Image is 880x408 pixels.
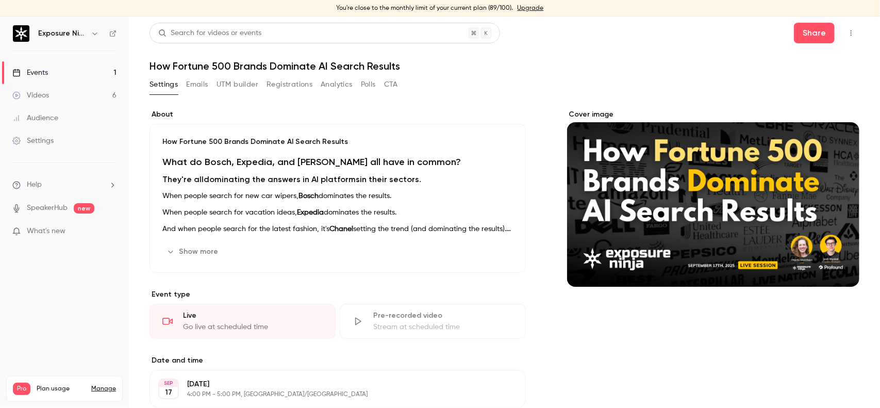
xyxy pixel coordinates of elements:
[162,190,513,202] p: When people search for new car wipers, dominates the results.
[298,192,319,200] strong: Bosch
[186,76,208,93] button: Emails
[340,304,526,339] div: Pre-recorded videoStream at scheduled time
[267,76,312,93] button: Registrations
[150,304,336,339] div: LiveGo live at scheduled time
[165,387,172,398] p: 17
[187,379,471,389] p: [DATE]
[567,109,859,120] label: Cover image
[162,243,224,260] button: Show more
[373,311,513,321] div: Pre-recorded video
[150,76,178,93] button: Settings
[12,136,54,146] div: Settings
[37,385,85,393] span: Plan usage
[384,76,398,93] button: CTA
[158,28,261,39] div: Search for videos or events
[162,173,513,186] h2: They're all in their sectors.
[361,76,376,93] button: Polls
[27,179,42,190] span: Help
[159,380,178,387] div: SEP
[150,355,526,366] label: Date and time
[321,76,353,93] button: Analytics
[187,390,471,399] p: 4:00 PM - 5:00 PM, [GEOGRAPHIC_DATA]/[GEOGRAPHIC_DATA]
[150,289,526,300] p: Event type
[567,109,859,287] section: Cover image
[13,383,30,395] span: Pro
[12,113,58,123] div: Audience
[183,322,323,332] div: Go live at scheduled time
[74,203,94,214] span: new
[150,60,859,72] h1: How Fortune 500 Brands Dominate AI Search Results
[12,68,48,78] div: Events
[12,179,117,190] li: help-dropdown-opener
[329,225,353,233] strong: Chanel
[204,174,360,184] strong: dominating the answers in AI platforms
[38,28,87,39] h6: Exposure Ninja
[150,109,526,120] label: About
[217,76,258,93] button: UTM builder
[91,385,116,393] a: Manage
[297,209,324,216] strong: Expedia
[162,206,513,219] p: When people search for vacation ideas, dominates the results.
[162,156,461,168] strong: What do Bosch, Expedia, and [PERSON_NAME] all have in common?
[794,23,835,43] button: Share
[183,311,323,321] div: Live
[373,322,513,332] div: Stream at scheduled time
[162,223,513,235] p: And when people search for the latest fashion, it's setting the trend (and dominating the results).
[518,4,544,12] a: Upgrade
[27,203,68,214] a: SpeakerHub
[162,137,513,147] p: How Fortune 500 Brands Dominate AI Search Results
[27,226,65,237] span: What's new
[13,25,29,42] img: Exposure Ninja
[12,90,49,101] div: Videos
